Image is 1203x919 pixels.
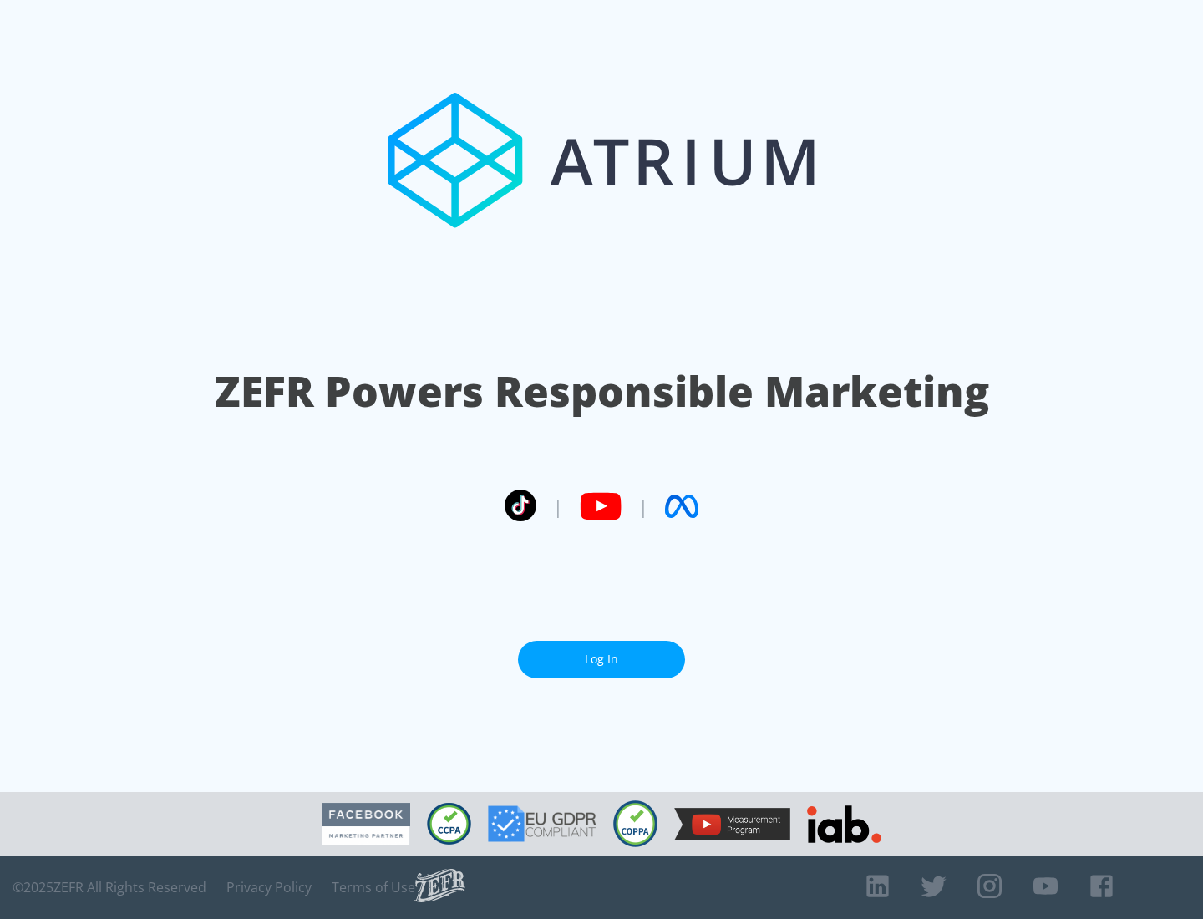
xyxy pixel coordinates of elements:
a: Terms of Use [332,879,415,896]
a: Log In [518,641,685,678]
img: Facebook Marketing Partner [322,803,410,845]
img: CCPA Compliant [427,803,471,845]
a: Privacy Policy [226,879,312,896]
img: COPPA Compliant [613,800,657,847]
span: | [553,494,563,519]
img: IAB [807,805,881,843]
img: GDPR Compliant [488,805,596,842]
img: YouTube Measurement Program [674,808,790,840]
span: | [638,494,648,519]
span: © 2025 ZEFR All Rights Reserved [13,879,206,896]
h1: ZEFR Powers Responsible Marketing [215,363,989,420]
